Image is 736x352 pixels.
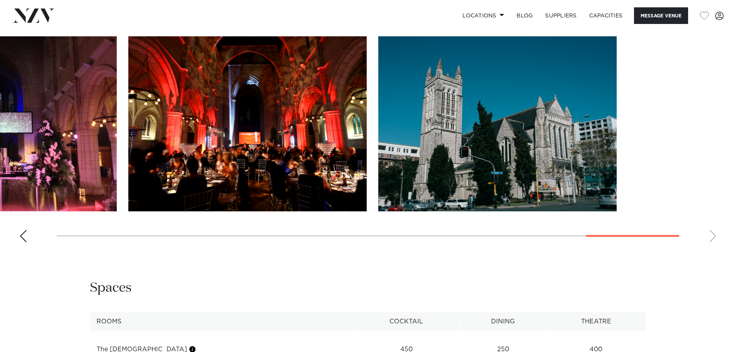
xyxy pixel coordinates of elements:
[128,36,367,211] swiper-slide: 14 / 15
[546,312,646,331] th: Theatre
[583,7,629,24] a: Capacities
[90,279,132,297] h2: Spaces
[634,7,688,24] button: Message Venue
[90,312,352,331] th: Rooms
[461,312,546,331] th: Dining
[352,312,461,331] th: Cocktail
[539,7,583,24] a: SUPPLIERS
[456,7,510,24] a: Locations
[510,7,539,24] a: BLOG
[12,9,54,22] img: nzv-logo.png
[378,36,617,211] swiper-slide: 15 / 15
